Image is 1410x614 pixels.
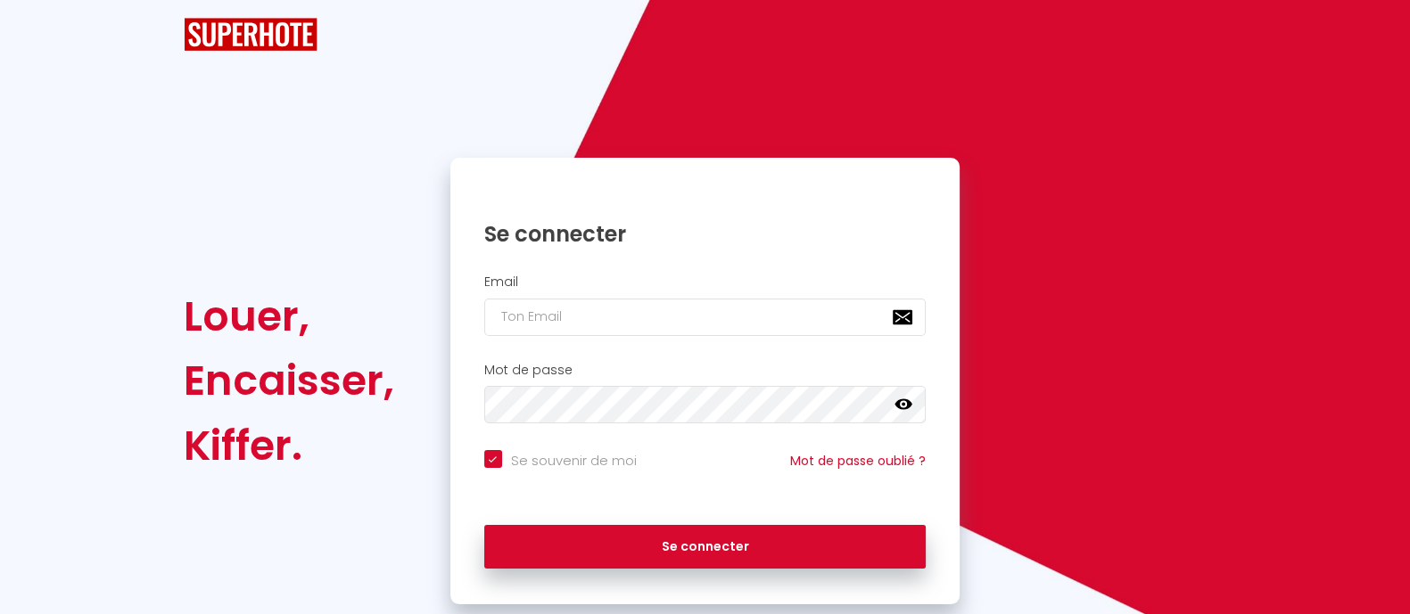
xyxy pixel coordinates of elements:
[484,299,927,336] input: Ton Email
[184,284,394,348] div: Louer,
[184,18,317,51] img: SuperHote logo
[484,525,927,569] button: Se connecter
[184,348,394,413] div: Encaisser,
[790,452,926,470] a: Mot de passe oublié ?
[484,220,927,248] h1: Se connecter
[484,363,927,378] h2: Mot de passe
[184,413,394,478] div: Kiffer.
[484,274,927,290] h2: Email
